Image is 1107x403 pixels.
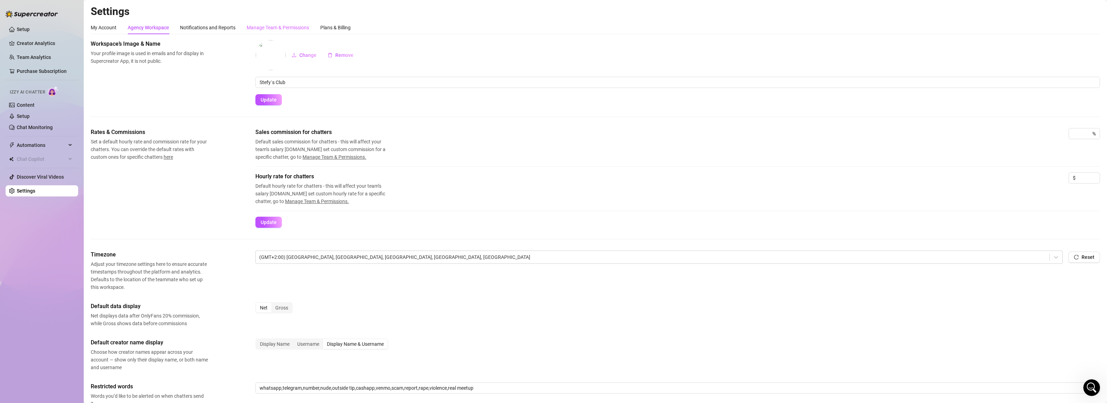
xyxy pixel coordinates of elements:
[91,40,208,48] span: Workspace’s Image & Name
[10,89,45,96] span: Izzy AI Chatter
[292,53,297,58] span: upload
[17,113,30,119] a: Setup
[255,138,395,161] span: Default sales commission for chatters - this will affect your team’s salary [DOMAIN_NAME] set cus...
[320,24,351,31] div: Plans & Billing
[91,348,208,371] span: Choose how creator names appear across your account — show only their display name, or both name ...
[17,125,53,130] a: Chat Monitoring
[33,229,39,234] button: Upload attachment
[11,167,109,229] div: Hi there, Thanks for reaching out and for sharing the invoice. In this case, payment processing a...
[91,50,208,65] span: Your profile image is used in emails and for display in Supercreator App, it is not public.
[17,154,66,165] span: Chat Copilot
[120,226,131,237] button: Send a message…
[255,217,282,228] button: Update
[25,26,134,158] div: Hello team,I generated an order (#37632559) on [DATE] for a SuperCreator plan (3 x CRM Premium) w...
[109,3,122,16] button: Home
[293,339,323,349] div: Username
[34,3,52,9] h1: Giselle
[31,30,128,37] div: Hello team,
[255,172,395,181] span: Hourly rate for chatters
[164,154,173,160] span: here
[91,5,1100,18] h2: Settings
[271,303,292,313] div: Gross
[9,142,15,148] span: thunderbolt
[6,10,58,17] img: logo-BBDzfeDw.svg
[91,382,208,391] span: Restricted words
[48,86,59,96] img: AI Chatter
[180,24,235,31] div: Notifications and Reports
[5,3,18,16] button: go back
[122,3,135,15] div: Close
[255,94,282,105] button: Update
[31,140,128,154] div: Thank you in advance, ​
[17,140,66,151] span: Automations
[286,50,322,61] button: Change
[11,229,16,234] button: Emoji picker
[91,128,208,136] span: Rates & Commissions
[1083,379,1100,396] iframe: Intercom live chat
[91,251,208,259] span: Timezone
[1082,254,1094,260] span: Reset
[6,163,114,233] div: Hi there,Thanks for reaching out and for sharing the invoice. In this case, payment processing an...
[9,157,14,162] img: Chat Copilot
[17,54,51,60] a: Team Analytics
[17,27,30,32] a: Setup
[335,52,353,58] span: Remove
[299,52,316,58] span: Change
[255,182,395,205] span: Default hourly rate for chatters - this will affect your team’s salary [DOMAIN_NAME] set custom h...
[20,4,31,15] img: Profile image for Giselle
[256,339,293,349] div: Display Name
[91,24,117,31] div: My Account
[31,40,128,88] div: I generated an order (#37632559) on [DATE] for a SuperCreator plan (3 x CRM Premium) with an amou...
[17,102,35,108] a: Content
[91,338,208,347] span: Default creator name display
[323,339,388,349] div: Display Name & Username
[256,40,286,70] img: workspaceLogos%2Fqht6QgC3YSM5nHrYR1G2uRKaphB3.png
[322,50,359,61] button: Remove
[34,9,48,16] p: Active
[247,24,309,31] div: Manage Team & Permissions
[255,302,293,313] div: segmented control
[1074,255,1079,260] span: reload
[256,303,271,313] div: Net
[255,128,395,136] span: Sales commission for chatters
[255,338,388,350] div: segmented control
[91,302,208,311] span: Default data display
[17,38,73,49] a: Creator Analytics
[285,199,349,204] span: Manage Team & Permissions.
[31,123,128,136] div: I’m attaching the PDF invoice for your reference.
[328,53,332,58] span: delete
[302,154,366,160] span: Manage Team & Permissions.
[255,77,1100,88] input: Enter name
[91,138,208,161] span: Set a default hourly rate and commission rate for your chatters. You can override the default rat...
[6,163,134,248] div: Giselle says…
[17,174,64,180] a: Discover Viral Videos
[128,24,169,31] div: Agency Workspace
[91,312,208,327] span: Net displays data after OnlyFans 20% commission, while Gross shows data before commissions
[22,229,28,234] button: Gif picker
[6,214,134,226] textarea: Message…
[261,219,277,225] span: Update
[61,195,78,201] a: PayPro
[1068,252,1100,263] button: Reset
[91,260,208,291] span: Adjust your timezone settings here to ensure accurate timestamps throughout the platform and anal...
[6,26,134,164] div: STEFY says…
[261,97,277,103] span: Update
[17,68,67,74] a: Purchase Subscription
[31,92,128,119] div: Could you please enable the payment link or resend the order so I can finalize the purchase with ...
[17,188,35,194] a: Settings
